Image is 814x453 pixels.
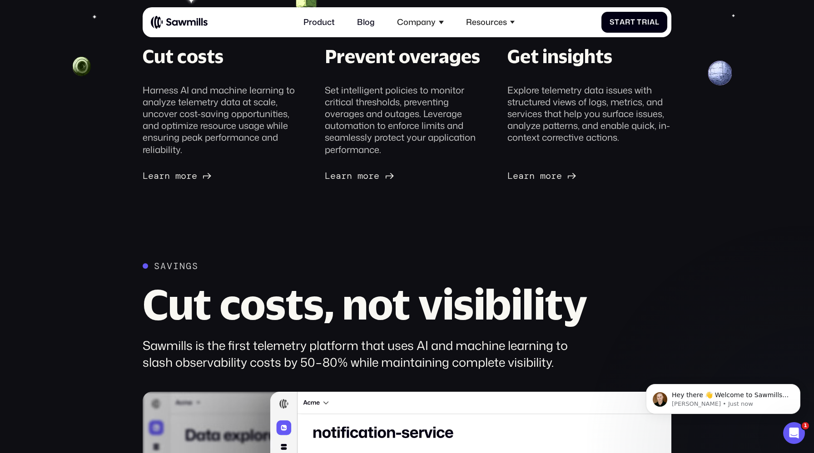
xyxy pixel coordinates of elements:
h2: Cut costs, not visibility [143,284,596,325]
span: m [175,170,181,181]
div: Get insights [507,44,612,69]
span: L [325,170,330,181]
div: Company [397,17,436,27]
iframe: Intercom notifications message [632,365,814,428]
span: o [546,170,551,181]
span: a [650,18,655,26]
span: r [625,18,630,26]
span: a [154,170,159,181]
span: r [642,18,647,26]
iframe: Intercom live chat [783,422,805,444]
span: r [159,170,164,181]
div: Sawmills is the first telemetry platform that uses AI and machine learning to slash observability... [143,337,596,371]
span: o [181,170,186,181]
div: Savings [154,261,199,271]
span: i [647,18,650,26]
span: a [336,170,341,181]
span: L [507,170,513,181]
span: o [363,170,368,181]
a: Learnmore [143,170,211,181]
div: Explore telemetry data issues with structured views of logs, metrics, and services that help you ... [507,84,671,143]
span: a [620,18,625,26]
span: e [330,170,336,181]
a: StartTrial [601,12,667,33]
div: Company [391,11,450,33]
div: Resources [466,17,507,27]
span: L [143,170,148,181]
span: r [524,170,529,181]
span: e [192,170,197,181]
span: Hey there 👋 Welcome to Sawmills. The smart telemetry management platform that solves cost, qualit... [40,26,156,79]
span: r [551,170,556,181]
span: l [655,18,660,26]
span: n [164,170,170,181]
div: Set intelligent policies to monitor critical thresholds, preventing overages and outages. Leverag... [325,84,489,155]
span: T [637,18,642,26]
span: r [186,170,192,181]
span: S [610,18,615,26]
div: Resources [460,11,521,33]
span: m [357,170,363,181]
span: e [148,170,154,181]
a: Blog [351,11,381,33]
div: Cut costs [143,44,223,69]
span: m [540,170,546,181]
p: Message from Winston, sent Just now [40,35,157,43]
span: a [518,170,524,181]
span: r [368,170,374,181]
span: e [513,170,518,181]
span: 1 [802,422,809,429]
a: Product [297,11,341,33]
div: Harness AI and machine learning to analyze telemetry data at scale, uncover cost-saving opportuni... [143,84,307,155]
span: n [529,170,535,181]
span: t [615,18,620,26]
a: Learnmore [325,170,393,181]
span: t [630,18,635,26]
span: n [347,170,352,181]
div: Prevent overages [325,44,480,69]
span: e [556,170,562,181]
a: Learnmore [507,170,576,181]
span: e [374,170,379,181]
span: r [341,170,347,181]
